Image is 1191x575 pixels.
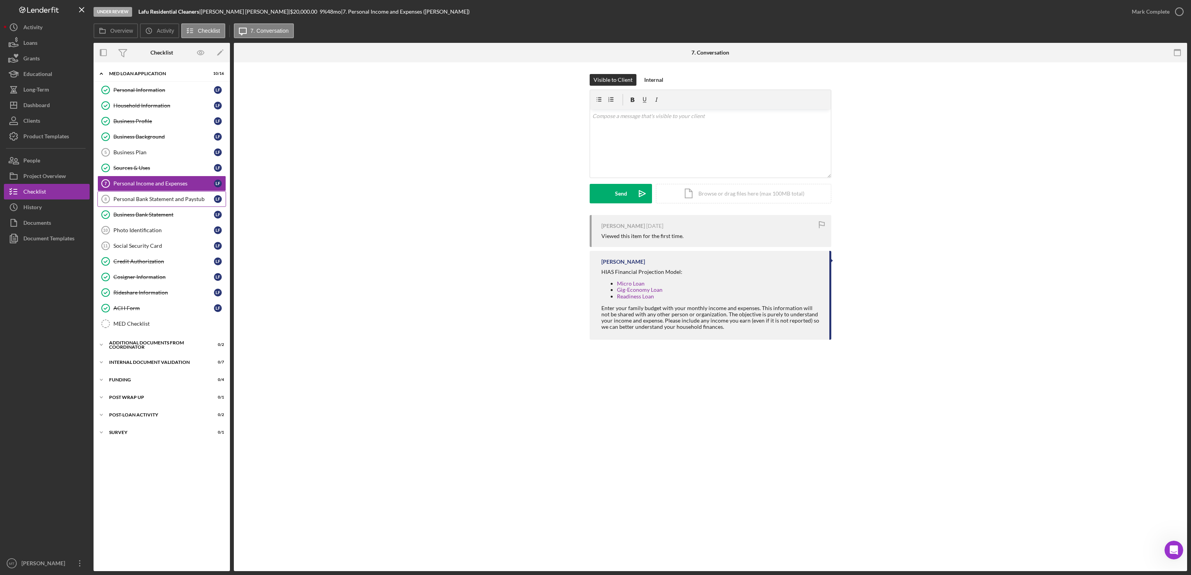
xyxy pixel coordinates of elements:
button: Checklist [4,184,90,199]
div: MED Checklist [113,321,226,327]
div: 0 / 4 [210,377,224,382]
div: Internal [644,74,663,86]
div: Activity [23,19,42,37]
div: Cosigner Information [113,274,214,280]
div: Credit Authorization [113,258,214,265]
a: 8Personal Bank Statement and PaystubLF [97,191,226,207]
div: L F [214,273,222,281]
a: Business ProfileLF [97,113,226,129]
span: Messages [65,263,92,268]
button: Messages [52,243,104,274]
button: 7. Conversation [234,23,294,38]
div: 0 / 7 [210,360,224,365]
div: Long-Term [23,82,49,99]
div: 0 / 2 [210,413,224,417]
div: Loans [23,35,37,53]
span: Home [17,263,35,268]
div: $20,000.00 [290,9,320,15]
button: Document Templates [4,231,90,246]
button: MT[PERSON_NAME] [4,556,90,571]
div: 7. Conversation [691,49,729,56]
img: Profile image for Christina [16,123,32,139]
button: Mark Complete [1124,4,1187,19]
button: Activity [140,23,179,38]
div: Personal Information [113,87,214,93]
div: How to Create a Test Project [11,215,145,229]
button: History [4,199,90,215]
button: Internal [640,74,667,86]
button: Overview [94,23,138,38]
tspan: 5 [104,150,107,155]
div: Personal Bank Statement and Paystub [113,196,214,202]
label: Checklist [198,28,220,34]
div: L F [214,164,222,172]
text: MT [9,561,14,566]
div: 48 mo [327,9,341,15]
div: L F [214,211,222,219]
div: Recent message [16,111,140,120]
div: Profile image for ChristinaThank you for sharing the screenshot. Let me discuss internally about ... [8,116,148,145]
a: 5Business PlanLF [97,145,226,160]
div: Archive a Project [16,204,131,212]
a: ACH FormLF [97,300,226,316]
button: Visible to Client [590,74,636,86]
div: Business Plan [113,149,214,155]
div: L F [214,289,222,296]
span: Thank you for sharing the screenshot. Let me discuss internally about this and will keep you posted. [35,123,309,130]
button: Clients [4,113,90,129]
a: 11Social Security CardLF [97,238,226,254]
div: ACH Form [113,305,214,311]
a: Cosigner InformationLF [97,269,226,285]
div: Send [615,184,627,203]
div: Post Wrap Up [109,395,205,400]
button: Loans [4,35,90,51]
div: L F [214,86,222,94]
div: | [138,9,201,15]
div: | 7. Personal Income and Expenses ([PERSON_NAME]) [341,9,470,15]
a: Rideshare InformationLF [97,285,226,300]
div: Archive a Project [11,201,145,215]
a: Project Overview [4,168,90,184]
a: 10Photo IdentificationLF [97,222,226,238]
img: logo [16,15,28,27]
div: 0 / 1 [210,430,224,435]
b: Lafu Residential Cleaners [138,8,199,15]
div: Funding [109,377,205,382]
button: Search for help [11,153,145,169]
div: Enter your family budget with your monthly income and expenses. This information will not be shar... [601,305,822,330]
div: Business Profile [113,118,214,124]
div: 10 / 16 [210,71,224,76]
time: 2025-05-20 16:13 [646,223,663,229]
button: Send [590,184,652,203]
div: Additional Documents from Coordinator [109,340,205,349]
div: [PERSON_NAME] [35,131,80,139]
button: Product Templates [4,129,90,144]
div: Close [134,12,148,26]
a: Household InformationLF [97,98,226,113]
button: People [4,153,90,168]
div: Grants [23,51,40,68]
div: L F [214,117,222,125]
div: Post-Loan Activity [109,413,205,417]
div: • [DATE] [81,131,103,139]
a: Dashboard [4,97,90,113]
a: Personal InformationLF [97,82,226,98]
div: Household Information [113,102,214,109]
p: Hi [PERSON_NAME] 👋 [16,55,140,82]
button: Long-Term [4,82,90,97]
div: Dashboard [23,97,50,115]
label: Activity [157,28,174,34]
button: Help [104,243,156,274]
div: L F [214,148,222,156]
div: L F [214,133,222,141]
div: L F [214,226,222,234]
button: Educational [4,66,90,82]
tspan: 8 [104,197,107,201]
